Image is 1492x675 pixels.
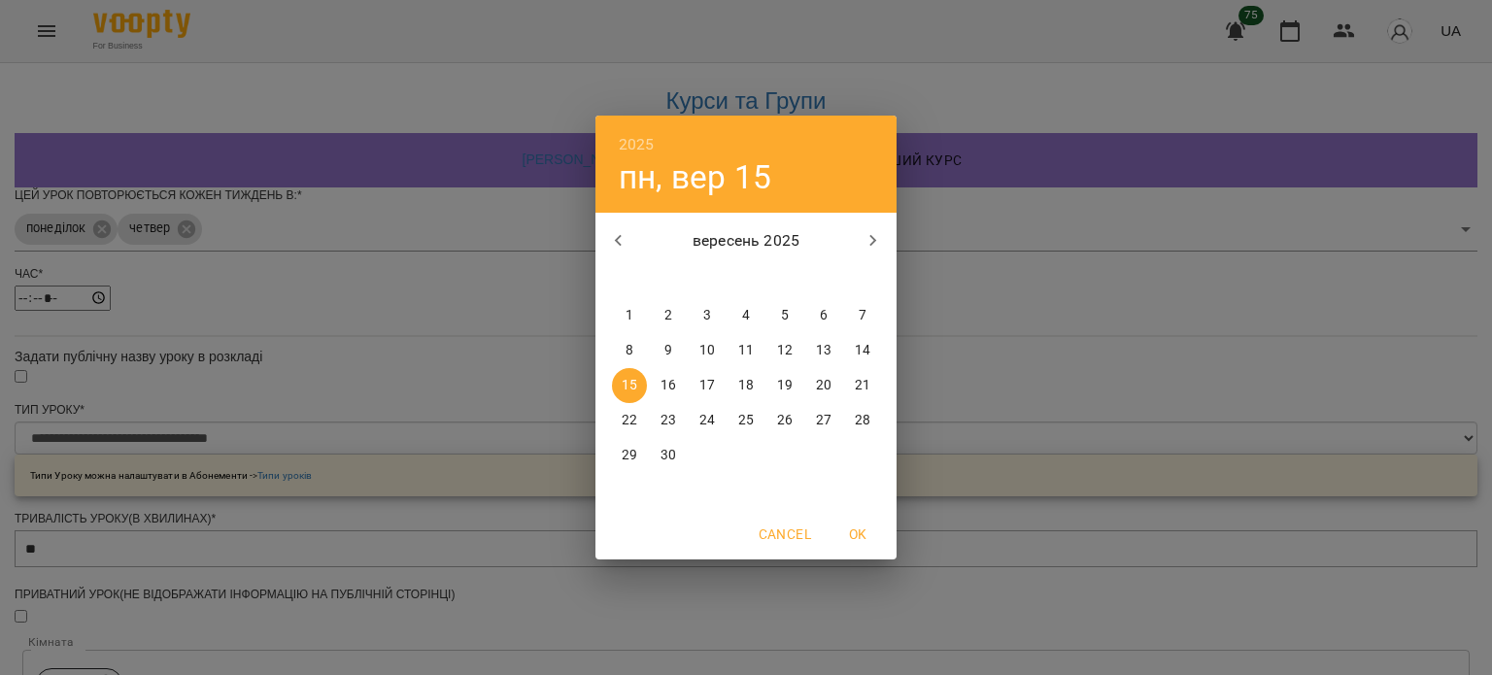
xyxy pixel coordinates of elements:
[651,333,686,368] button: 9
[612,269,647,288] span: пн
[827,517,889,552] button: OK
[781,306,789,325] p: 5
[738,341,754,360] p: 11
[661,376,676,395] p: 16
[816,341,831,360] p: 13
[820,306,828,325] p: 6
[806,368,841,403] button: 20
[767,298,802,333] button: 5
[612,438,647,473] button: 29
[767,368,802,403] button: 19
[816,376,831,395] p: 20
[651,368,686,403] button: 16
[664,306,672,325] p: 2
[690,403,725,438] button: 24
[742,306,750,325] p: 4
[690,298,725,333] button: 3
[661,411,676,430] p: 23
[806,298,841,333] button: 6
[651,438,686,473] button: 30
[651,298,686,333] button: 2
[622,411,637,430] p: 22
[767,403,802,438] button: 26
[845,368,880,403] button: 21
[845,403,880,438] button: 28
[626,306,633,325] p: 1
[703,306,711,325] p: 3
[855,376,870,395] p: 21
[777,411,793,430] p: 26
[777,341,793,360] p: 12
[690,269,725,288] span: ср
[834,523,881,546] span: OK
[690,368,725,403] button: 17
[738,411,754,430] p: 25
[729,403,763,438] button: 25
[806,403,841,438] button: 27
[729,298,763,333] button: 4
[738,376,754,395] p: 18
[859,306,866,325] p: 7
[855,341,870,360] p: 14
[612,298,647,333] button: 1
[767,333,802,368] button: 12
[806,269,841,288] span: сб
[845,269,880,288] span: нд
[651,269,686,288] span: вт
[816,411,831,430] p: 27
[651,403,686,438] button: 23
[642,229,851,253] p: вересень 2025
[622,446,637,465] p: 29
[845,298,880,333] button: 7
[759,523,811,546] span: Cancel
[751,517,819,552] button: Cancel
[699,341,715,360] p: 10
[855,411,870,430] p: 28
[767,269,802,288] span: пт
[612,333,647,368] button: 8
[626,341,633,360] p: 8
[612,368,647,403] button: 15
[619,131,655,158] button: 2025
[612,403,647,438] button: 22
[699,376,715,395] p: 17
[729,333,763,368] button: 11
[664,341,672,360] p: 9
[845,333,880,368] button: 14
[777,376,793,395] p: 19
[806,333,841,368] button: 13
[729,269,763,288] span: чт
[619,157,771,197] button: пн, вер 15
[729,368,763,403] button: 18
[699,411,715,430] p: 24
[690,333,725,368] button: 10
[622,376,637,395] p: 15
[661,446,676,465] p: 30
